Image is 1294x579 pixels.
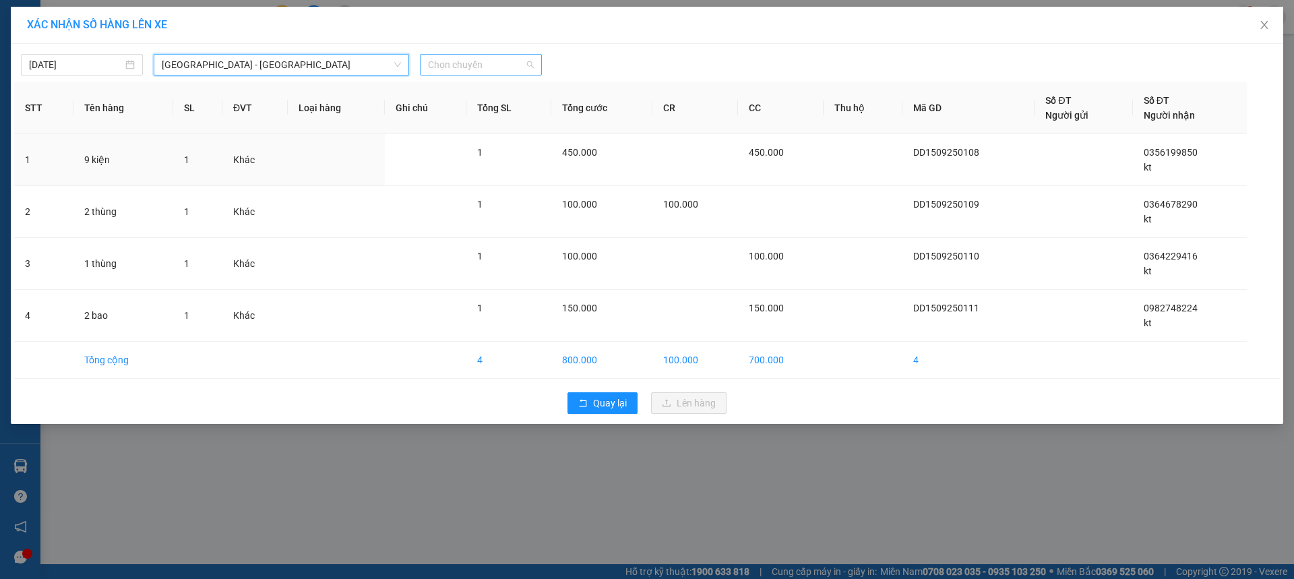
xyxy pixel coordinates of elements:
[73,134,173,186] td: 9 kiện
[1144,110,1195,121] span: Người nhận
[1144,266,1152,276] span: kt
[738,82,824,134] th: CC
[14,290,73,342] td: 4
[913,147,979,158] span: DD1509250108
[749,251,784,262] span: 100.000
[222,238,288,290] td: Khác
[1045,95,1071,106] span: Số ĐT
[184,310,189,321] span: 1
[1045,110,1088,121] span: Người gửi
[14,238,73,290] td: 3
[749,147,784,158] span: 450.000
[663,199,698,210] span: 100.000
[466,342,551,379] td: 4
[222,82,288,134] th: ĐVT
[551,82,652,134] th: Tổng cước
[385,82,466,134] th: Ghi chú
[913,303,979,313] span: DD1509250111
[184,258,189,269] span: 1
[14,134,73,186] td: 1
[562,251,597,262] span: 100.000
[288,82,385,134] th: Loại hàng
[29,57,123,72] input: 15/09/2025
[1245,7,1283,44] button: Close
[222,290,288,342] td: Khác
[184,206,189,217] span: 1
[1144,147,1198,158] span: 0356199850
[652,342,738,379] td: 100.000
[824,82,902,134] th: Thu hộ
[738,342,824,379] td: 700.000
[173,82,222,134] th: SL
[14,186,73,238] td: 2
[477,251,483,262] span: 1
[73,186,173,238] td: 2 thùng
[1144,95,1169,106] span: Số ĐT
[551,342,652,379] td: 800.000
[749,303,784,313] span: 150.000
[222,186,288,238] td: Khác
[1144,251,1198,262] span: 0364229416
[902,342,1035,379] td: 4
[477,303,483,313] span: 1
[1259,20,1270,30] span: close
[1144,303,1198,313] span: 0982748224
[73,342,173,379] td: Tổng cộng
[73,238,173,290] td: 1 thùng
[913,251,979,262] span: DD1509250110
[1144,162,1152,173] span: kt
[1144,199,1198,210] span: 0364678290
[578,398,588,409] span: rollback
[27,18,167,31] span: XÁC NHẬN SỐ HÀNG LÊN XE
[1144,214,1152,224] span: kt
[1144,317,1152,328] span: kt
[913,199,979,210] span: DD1509250109
[562,147,597,158] span: 450.000
[428,55,534,75] span: Chọn chuyến
[73,82,173,134] th: Tên hàng
[902,82,1035,134] th: Mã GD
[562,199,597,210] span: 100.000
[394,61,402,69] span: down
[222,134,288,186] td: Khác
[593,396,627,410] span: Quay lại
[14,82,73,134] th: STT
[162,55,401,75] span: Hà Nội - Kỳ Anh
[567,392,638,414] button: rollbackQuay lại
[562,303,597,313] span: 150.000
[184,154,189,165] span: 1
[652,82,738,134] th: CR
[651,392,727,414] button: uploadLên hàng
[73,290,173,342] td: 2 bao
